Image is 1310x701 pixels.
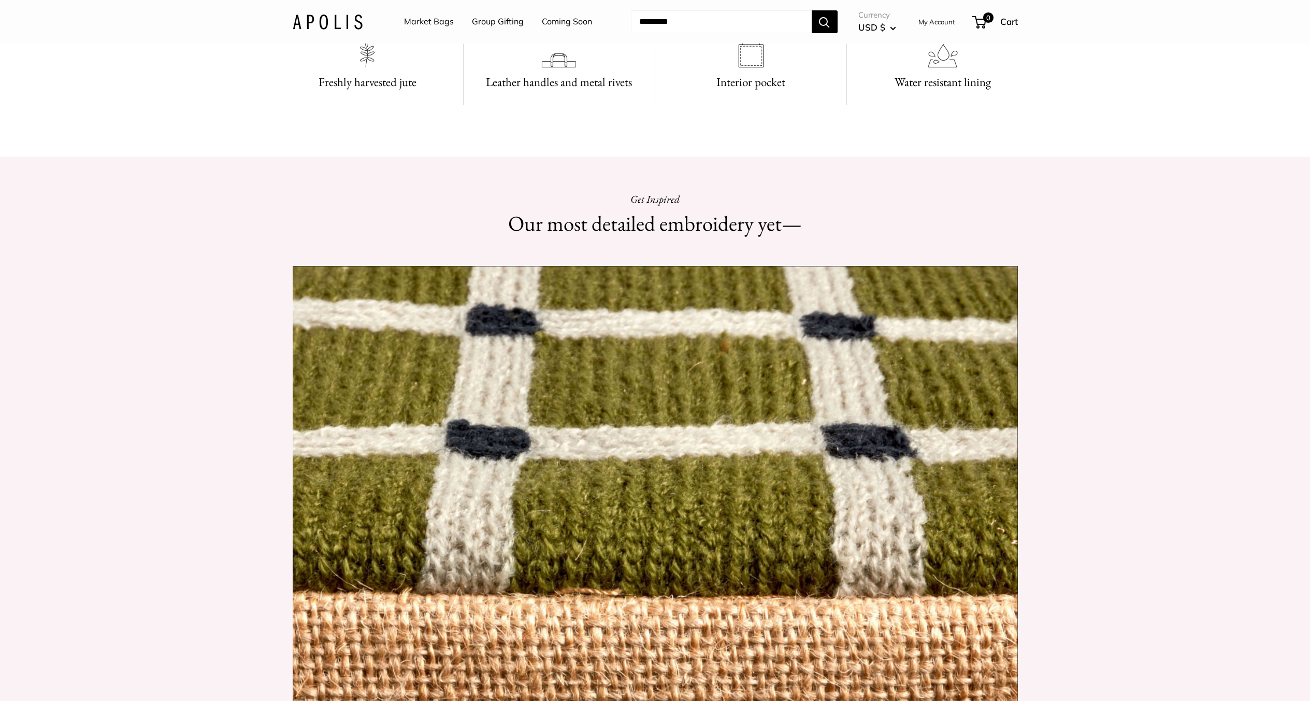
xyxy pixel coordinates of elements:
[812,10,838,33] button: Search
[542,14,592,30] a: Coming Soon
[284,72,451,92] h3: Freshly harvested jute
[474,190,837,208] p: Get Inspired
[404,14,454,30] a: Market Bags
[476,72,642,92] h3: Leather handles and metal rivets
[858,22,885,33] span: USD $
[973,13,1018,30] a: 0 Cart
[631,10,812,33] input: Search...
[858,19,896,36] button: USD $
[918,16,955,28] a: My Account
[983,12,993,23] span: 0
[472,14,524,30] a: Group Gifting
[293,14,363,29] img: Apolis
[1000,16,1018,27] span: Cart
[474,208,837,239] h2: Our most detailed embroidery yet—
[859,72,1026,92] h3: Water resistant lining
[858,8,896,22] span: Currency
[668,72,834,92] h3: Interior pocket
